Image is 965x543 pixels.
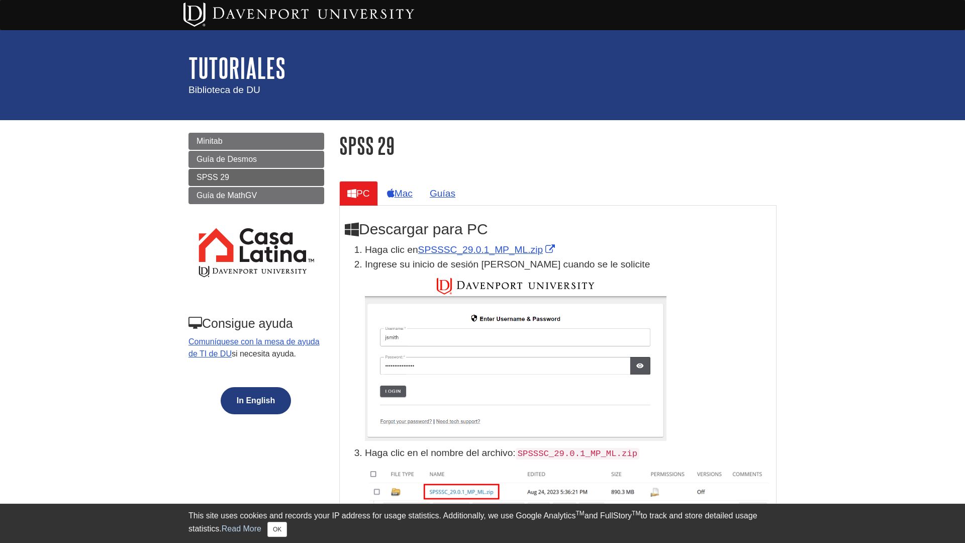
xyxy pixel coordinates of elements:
span: Minitab [197,137,223,145]
a: Guías [422,181,463,206]
a: Guía de MathGV [188,187,324,204]
a: Read More [222,524,261,533]
h3: Consigue ayuda [188,316,323,331]
a: In English [218,396,294,405]
span: Guía de Desmos [197,155,257,163]
span: SPSS 29 [197,173,229,182]
p: Ingrese su inicio de sesión [PERSON_NAME] cuando se le solicite [365,257,771,272]
button: In English [221,387,291,414]
div: Guide Page Menu [188,133,324,431]
p: Haga clic en el nombre del archivo: [365,446,771,461]
span: Guía de MathGV [197,191,257,200]
sup: TM [575,510,584,517]
img: SPSS file is selected. [365,466,771,522]
a: Link opens in new window [418,244,558,255]
sup: TM [632,510,640,517]
a: Tutoriales [188,52,285,83]
a: Mac [379,181,421,206]
div: This site uses cookies and records your IP address for usage statistics. Additionally, we use Goo... [188,510,777,537]
code: SPSSSC_29.0.1_MP_ML.zip [516,448,639,460]
a: SPSS 29 [188,169,324,186]
li: Haga clic en [365,243,771,257]
h2: Descargar para PC [345,221,771,238]
a: PC [339,181,378,206]
button: Close [267,522,287,537]
h1: SPSS 29 [339,133,777,158]
span: Biblioteca de DU [188,84,260,95]
a: Comuníquese con la mesa de ayuda de TI de DU [188,337,320,358]
a: Guía de Desmos [188,151,324,168]
a: Minitab [188,133,324,150]
p: si necesita ayuda. [188,336,323,360]
img: Davenport University [183,3,414,27]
